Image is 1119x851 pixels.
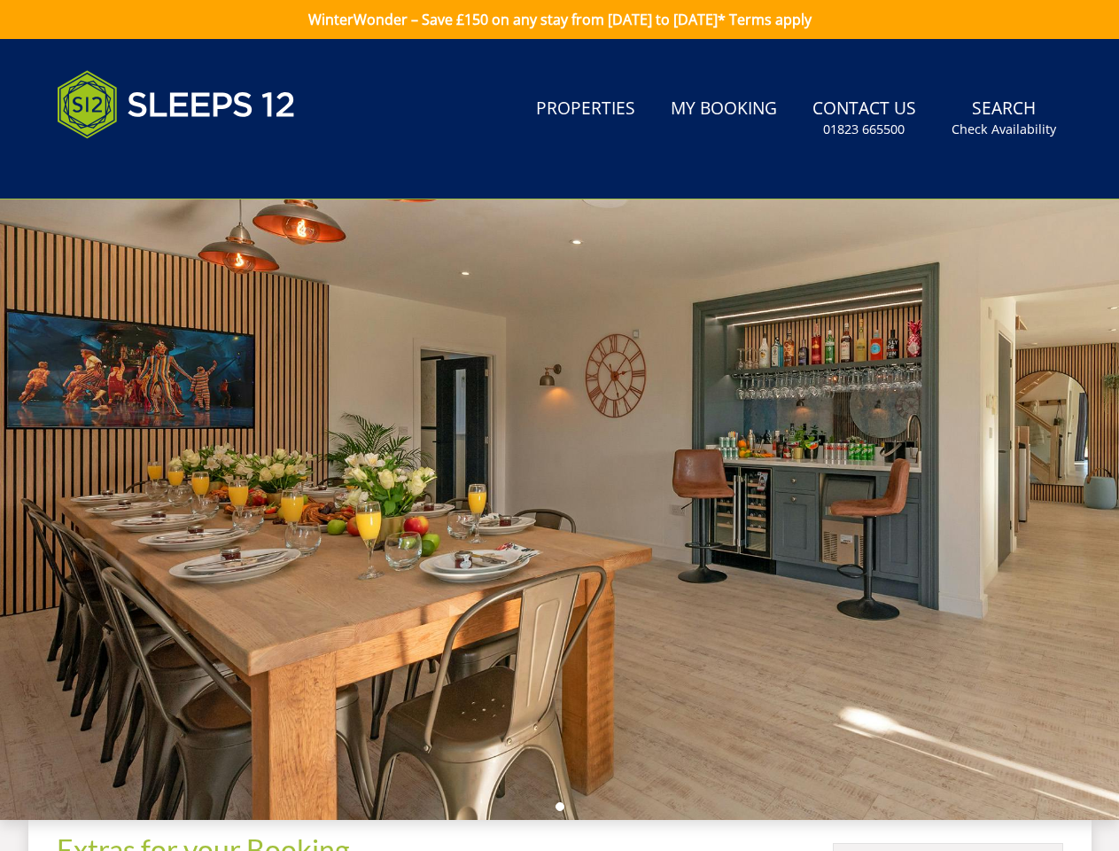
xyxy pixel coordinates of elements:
[664,90,784,129] a: My Booking
[57,60,296,149] img: Sleeps 12
[48,160,234,175] iframe: Customer reviews powered by Trustpilot
[823,121,905,138] small: 01823 665500
[529,90,642,129] a: Properties
[805,90,923,147] a: Contact Us01823 665500
[944,90,1063,147] a: SearchCheck Availability
[952,121,1056,138] small: Check Availability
